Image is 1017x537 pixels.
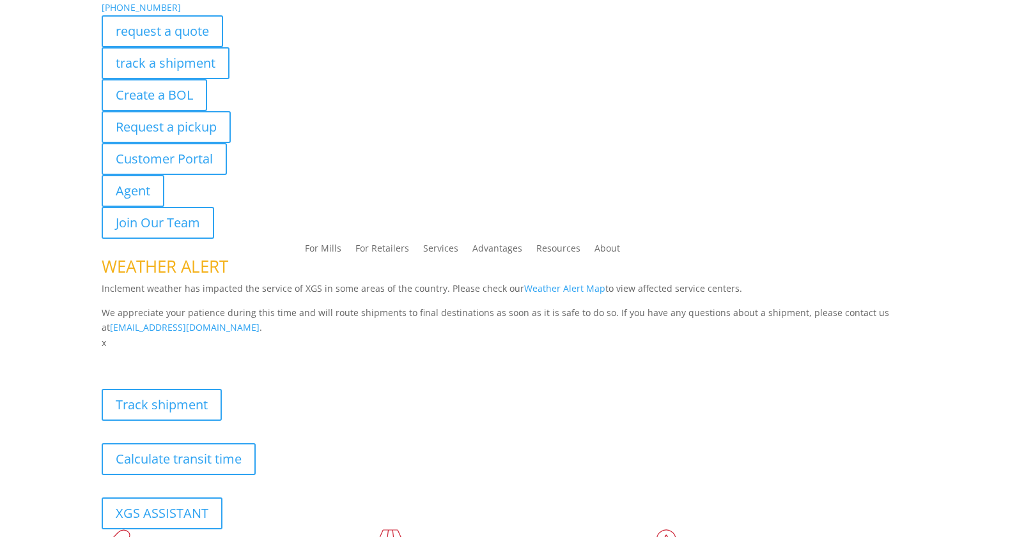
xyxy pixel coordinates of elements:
[102,1,181,13] a: [PHONE_NUMBER]
[102,175,164,207] a: Agent
[423,244,458,258] a: Services
[102,497,222,529] a: XGS ASSISTANT
[305,244,341,258] a: For Mills
[102,389,222,421] a: Track shipment
[102,443,256,475] a: Calculate transit time
[102,207,214,239] a: Join Our Team
[355,244,409,258] a: For Retailers
[102,15,223,47] a: request a quote
[102,255,228,278] span: WEATHER ALERT
[102,143,227,175] a: Customer Portal
[536,244,580,258] a: Resources
[102,111,231,143] a: Request a pickup
[102,79,207,111] a: Create a BOL
[594,244,620,258] a: About
[102,305,915,336] p: We appreciate your patience during this time and will route shipments to final destinations as so...
[102,47,229,79] a: track a shipment
[110,321,260,333] a: [EMAIL_ADDRESS][DOMAIN_NAME]
[102,352,387,365] b: Visibility, transparency, and control for your entire supply chain.
[102,335,915,351] p: x
[524,282,605,294] a: Weather Alert Map
[102,281,915,305] p: Inclement weather has impacted the service of XGS in some areas of the country. Please check our ...
[472,244,522,258] a: Advantages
